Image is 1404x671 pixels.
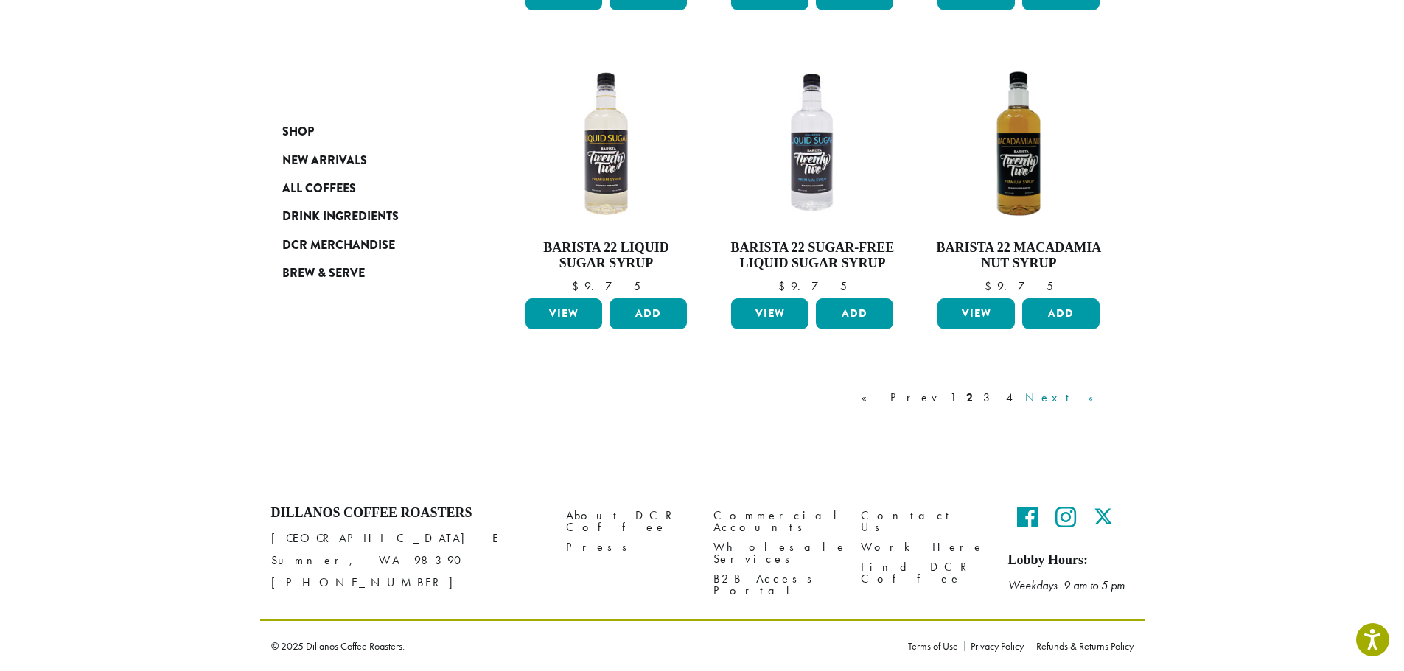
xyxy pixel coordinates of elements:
[521,59,691,228] img: LIQUID-SUGAR-300x300.png
[1030,641,1134,651] a: Refunds & Returns Policy
[985,278,997,294] span: $
[525,298,603,329] a: View
[727,59,897,228] img: SF-LIQUID-SUGAR-300x300.png
[861,537,986,557] a: Work Here
[271,641,886,651] p: © 2025 Dillanos Coffee Roasters.
[1022,389,1107,407] a: Next »
[1008,552,1134,569] h5: Lobby Hours:
[727,240,897,272] h4: Barista 22 Sugar-Free Liquid Sugar Syrup
[282,259,459,287] a: Brew & Serve
[1022,298,1100,329] button: Add
[282,118,459,146] a: Shop
[572,278,640,294] bdi: 9.75
[572,278,584,294] span: $
[282,175,459,203] a: All Coffees
[980,389,999,407] a: 3
[816,298,893,329] button: Add
[861,557,986,589] a: Find DCR Coffee
[778,278,847,294] bdi: 9.75
[282,203,459,231] a: Drink Ingredients
[727,59,897,292] a: Barista 22 Sugar-Free Liquid Sugar Syrup $9.75
[713,537,839,569] a: Wholesale Services
[963,389,976,407] a: 2
[859,389,943,407] a: « Prev
[566,505,691,537] a: About DCR Coffee
[934,59,1103,292] a: Barista 22 Macadamia Nut Syrup $9.75
[566,537,691,557] a: Press
[282,264,365,283] span: Brew & Serve
[861,505,986,537] a: Contact Us
[964,641,1030,651] a: Privacy Policy
[985,278,1053,294] bdi: 9.75
[522,59,691,292] a: Barista 22 Liquid Sugar Syrup $9.75
[282,180,356,198] span: All Coffees
[282,123,314,141] span: Shop
[282,231,459,259] a: DCR Merchandise
[282,236,395,255] span: DCR Merchandise
[271,505,544,521] h4: Dillanos Coffee Roasters
[937,298,1015,329] a: View
[731,298,808,329] a: View
[778,278,791,294] span: $
[522,240,691,272] h4: Barista 22 Liquid Sugar Syrup
[282,146,459,174] a: New Arrivals
[271,527,544,594] p: [GEOGRAPHIC_DATA] E Sumner, WA 98390 [PHONE_NUMBER]
[282,208,399,226] span: Drink Ingredients
[610,298,687,329] button: Add
[713,505,839,537] a: Commercial Accounts
[1003,389,1018,407] a: 4
[934,59,1103,228] img: MacadamiaNut-01-300x300.png
[908,641,964,651] a: Terms of Use
[1008,577,1125,593] em: Weekdays 9 am to 5 pm
[934,240,1103,272] h4: Barista 22 Macadamia Nut Syrup
[947,389,959,407] a: 1
[713,569,839,600] a: B2B Access Portal
[282,152,367,170] span: New Arrivals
